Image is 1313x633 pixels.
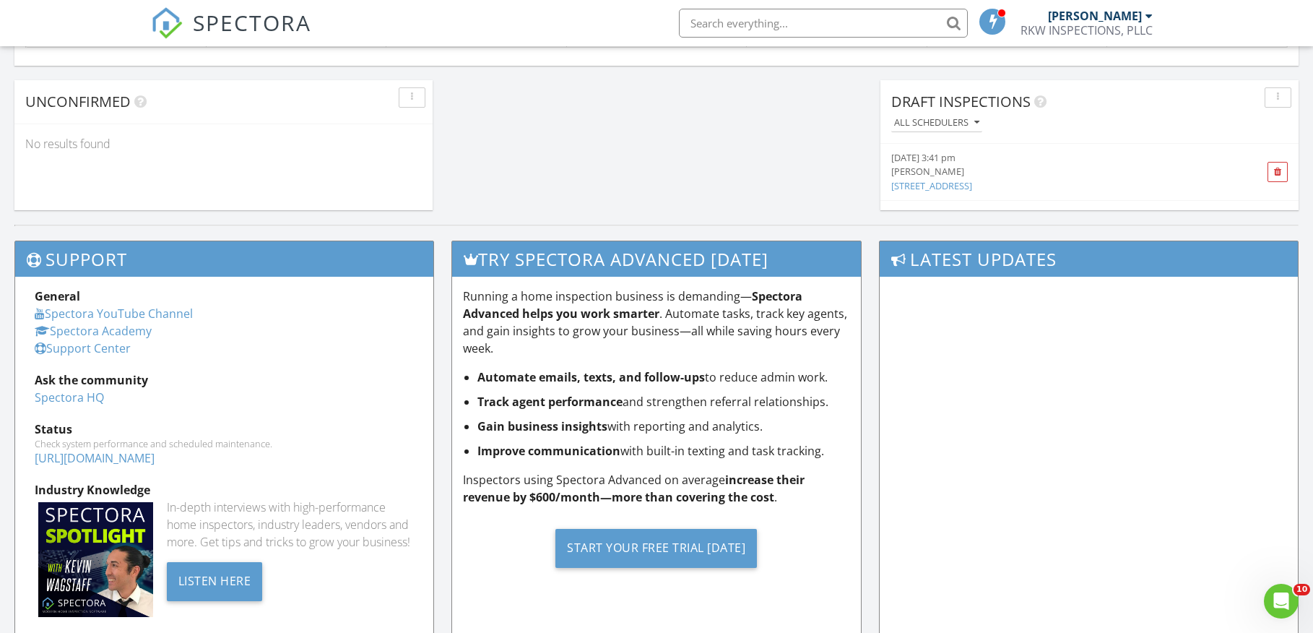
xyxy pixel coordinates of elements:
[891,151,1222,165] div: [DATE] 3:41 pm
[35,389,104,405] a: Spectora HQ
[891,208,1222,222] div: [DATE] 11:24 am
[477,394,623,410] strong: Track agent performance
[167,499,414,551] div: In-depth interviews with high-performance home inspectors, industry leaders, vendors and more. Ge...
[891,165,1222,178] div: [PERSON_NAME]
[1293,584,1310,595] span: 10
[25,92,131,111] span: Unconfirmed
[477,442,851,460] li: with built-in texting and task tracking.
[35,450,155,466] a: [URL][DOMAIN_NAME]
[167,562,263,601] div: Listen Here
[151,7,183,39] img: The Best Home Inspection Software - Spectora
[477,443,620,459] strong: Improve communication
[555,529,757,568] div: Start Your Free Trial [DATE]
[35,288,80,304] strong: General
[1020,23,1153,38] div: RKW INSPECTIONS, PLLC
[35,371,414,389] div: Ask the community
[463,288,802,322] strong: Spectora Advanced helps you work smarter
[463,471,851,506] p: Inspectors using Spectora Advanced on average .
[477,369,705,385] strong: Automate emails, texts, and follow-ups
[477,393,851,410] li: and strengthen referral relationships.
[891,151,1222,193] a: [DATE] 3:41 pm [PERSON_NAME] [STREET_ADDRESS]
[35,438,414,449] div: Check system performance and scheduled maintenance.
[14,124,433,163] div: No results found
[1264,584,1299,619] iframe: Intercom live chat
[35,306,193,322] a: Spectora YouTube Channel
[35,323,152,339] a: Spectora Academy
[452,241,862,277] h3: Try spectora advanced [DATE]
[463,472,805,505] strong: increase their revenue by $600/month—more than covering the cost
[679,9,968,38] input: Search everything...
[880,241,1298,277] h3: Latest Updates
[891,113,982,133] button: All schedulers
[38,502,153,617] img: Spectoraspolightmain
[463,517,851,579] a: Start Your Free Trial [DATE]
[35,481,414,499] div: Industry Knowledge
[891,208,1222,250] a: [DATE] 11:24 am [PERSON_NAME] [STREET_ADDRESS][PERSON_NAME]
[477,418,607,434] strong: Gain business insights
[891,179,972,192] a: [STREET_ADDRESS]
[151,20,311,50] a: SPECTORA
[35,421,414,438] div: Status
[15,241,433,277] h3: Support
[891,92,1031,111] span: Draft Inspections
[35,340,131,356] a: Support Center
[477,369,851,386] li: to reduce admin work.
[477,418,851,435] li: with reporting and analytics.
[167,572,263,588] a: Listen Here
[1048,9,1142,23] div: [PERSON_NAME]
[463,288,851,357] p: Running a home inspection business is demanding— . Automate tasks, track key agents, and gain ins...
[894,118,979,128] div: All schedulers
[193,7,311,38] span: SPECTORA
